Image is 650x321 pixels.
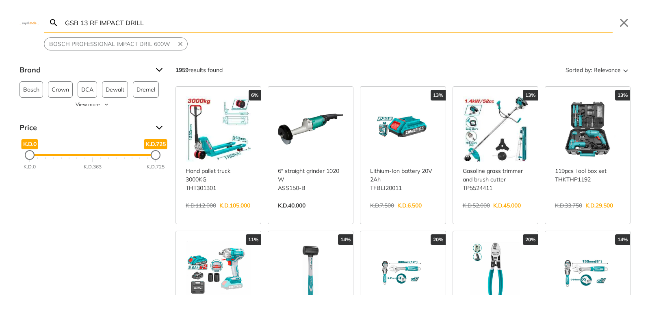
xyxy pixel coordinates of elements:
[175,66,188,74] strong: 1959
[52,82,69,97] span: Crown
[102,81,128,98] button: Dewalt
[338,234,353,245] div: 14%
[175,38,187,50] button: Remove suggestion: BOSCH PROFESSIONAL IMPACT DRIL 600W
[76,101,100,108] span: View more
[48,81,73,98] button: Crown
[147,163,165,170] div: K.D.725
[44,38,175,50] button: Select suggestion: BOSCH PROFESSIONAL IMPACT DRIL 600W
[617,16,630,29] button: Close
[177,40,184,48] svg: Remove suggestion: BOSCH PROFESSIONAL IMPACT DRIL 600W
[246,234,261,245] div: 11%
[49,40,170,48] span: BOSCH PROFESSIONAL IMPACT DRIL 600W
[78,81,97,98] button: DCA
[81,82,93,97] span: DCA
[19,101,166,108] button: View more
[24,163,36,170] div: K.D.0
[84,163,102,170] div: K.D.363
[175,63,223,76] div: results found
[44,37,188,50] div: Suggestion: BOSCH PROFESSIONAL IMPACT DRIL 600W
[25,150,35,160] div: Minimum Price
[19,121,149,134] span: Price
[523,234,538,245] div: 20%
[19,81,43,98] button: Bosch
[49,18,58,28] svg: Search
[594,63,621,76] span: Relevance
[523,90,538,100] div: 13%
[23,82,39,97] span: Bosch
[151,150,160,160] div: Maximum Price
[136,82,155,97] span: Dremel
[564,63,630,76] button: Sorted by:Relevance Sort
[431,90,446,100] div: 13%
[431,234,446,245] div: 20%
[133,81,159,98] button: Dremel
[19,63,149,76] span: Brand
[615,90,630,100] div: 13%
[63,13,613,32] input: Search…
[615,234,630,245] div: 14%
[19,21,39,24] img: Close
[106,82,124,97] span: Dewalt
[249,90,261,100] div: 6%
[621,65,630,75] svg: Sort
